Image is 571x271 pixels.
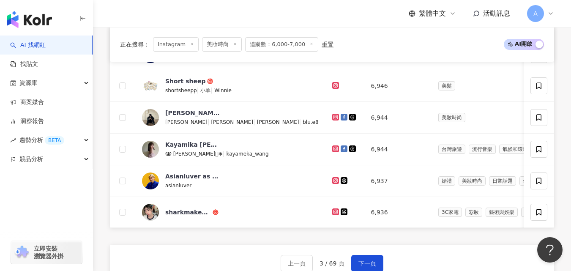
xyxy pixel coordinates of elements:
[364,102,432,134] td: 6,944
[19,131,64,150] span: 趨勢分析
[142,109,159,126] img: KOL Avatar
[7,11,52,28] img: logo
[364,165,432,197] td: 6,937
[208,118,211,125] span: |
[165,77,205,85] div: Short sheep
[214,88,232,93] span: Winnie
[120,41,150,48] span: 正在搜尋 ：
[142,109,319,126] a: KOL Avatar[PERSON_NAME][PERSON_NAME]|[PERSON_NAME]|[PERSON_NAME]|blu.e8
[299,118,303,125] span: |
[142,140,319,158] a: KOL AvatarKayamika [PERSON_NAME]ↂ [PERSON_NAME]❃|kayameka_wang
[320,260,344,267] span: 3 / 69 頁
[469,145,496,154] span: 流行音樂
[45,136,64,145] div: BETA
[438,176,455,186] span: 婚禮
[153,37,199,52] span: Instagram
[226,151,268,157] span: kayameka_wang
[142,204,159,221] img: KOL Avatar
[10,98,44,107] a: 商案媒合
[10,41,46,49] a: searchAI 找網紅
[142,172,319,190] a: KOL AvatarAsianluver as I amasianluver
[486,208,518,217] span: 藝術與娛樂
[200,88,210,93] span: 小羊
[438,113,465,122] span: 美妝時尚
[537,237,563,263] iframe: Help Scout Beacon - Open
[459,176,486,186] span: 美妝時尚
[364,197,432,228] td: 6,936
[11,241,82,264] a: chrome extension立即安裝 瀏覽器外掛
[364,134,432,165] td: 6,944
[10,60,38,68] a: 找貼文
[419,9,446,18] span: 繁體中文
[165,183,191,189] span: asianluver
[165,88,197,93] span: shortsheepp
[165,119,208,125] span: [PERSON_NAME]
[211,119,253,125] span: [PERSON_NAME]
[438,208,462,217] span: 3C家電
[165,172,220,181] div: Asianluver as I am
[142,77,319,95] a: KOL AvatarShort sheepshortsheepp|小羊|Winnie
[165,140,220,149] div: Kayamika [PERSON_NAME]
[223,150,227,157] span: |
[489,176,516,186] span: 日常話題
[257,119,299,125] span: [PERSON_NAME]
[519,176,546,186] span: 生活風格
[165,151,223,157] span: ↂ [PERSON_NAME]❃
[210,87,214,93] span: |
[10,137,16,143] span: rise
[142,77,159,94] img: KOL Avatar
[322,41,333,48] div: 重置
[499,145,531,154] span: 氣候和環境
[10,117,44,126] a: 洞察報告
[245,37,318,52] span: 追蹤數：6,000-7,000
[142,204,319,221] a: KOL Avatarsharkmakeup_
[142,172,159,189] img: KOL Avatar
[19,150,43,169] span: 競品分析
[364,70,432,102] td: 6,946
[165,109,220,117] div: [PERSON_NAME]
[533,9,538,18] span: A
[165,208,211,216] div: sharkmakeup_
[253,118,257,125] span: |
[142,141,159,158] img: KOL Avatar
[303,119,318,125] span: blu.e8
[483,9,510,17] span: 活動訊息
[358,260,376,267] span: 下一頁
[14,246,30,259] img: chrome extension
[438,145,465,154] span: 台灣旅遊
[34,245,63,260] span: 立即安裝 瀏覽器外掛
[202,37,242,52] span: 美妝時尚
[19,74,37,93] span: 資源庫
[465,208,482,217] span: 彩妝
[197,87,201,93] span: |
[438,81,455,90] span: 美髮
[288,260,306,267] span: 上一頁
[521,208,538,217] span: 保養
